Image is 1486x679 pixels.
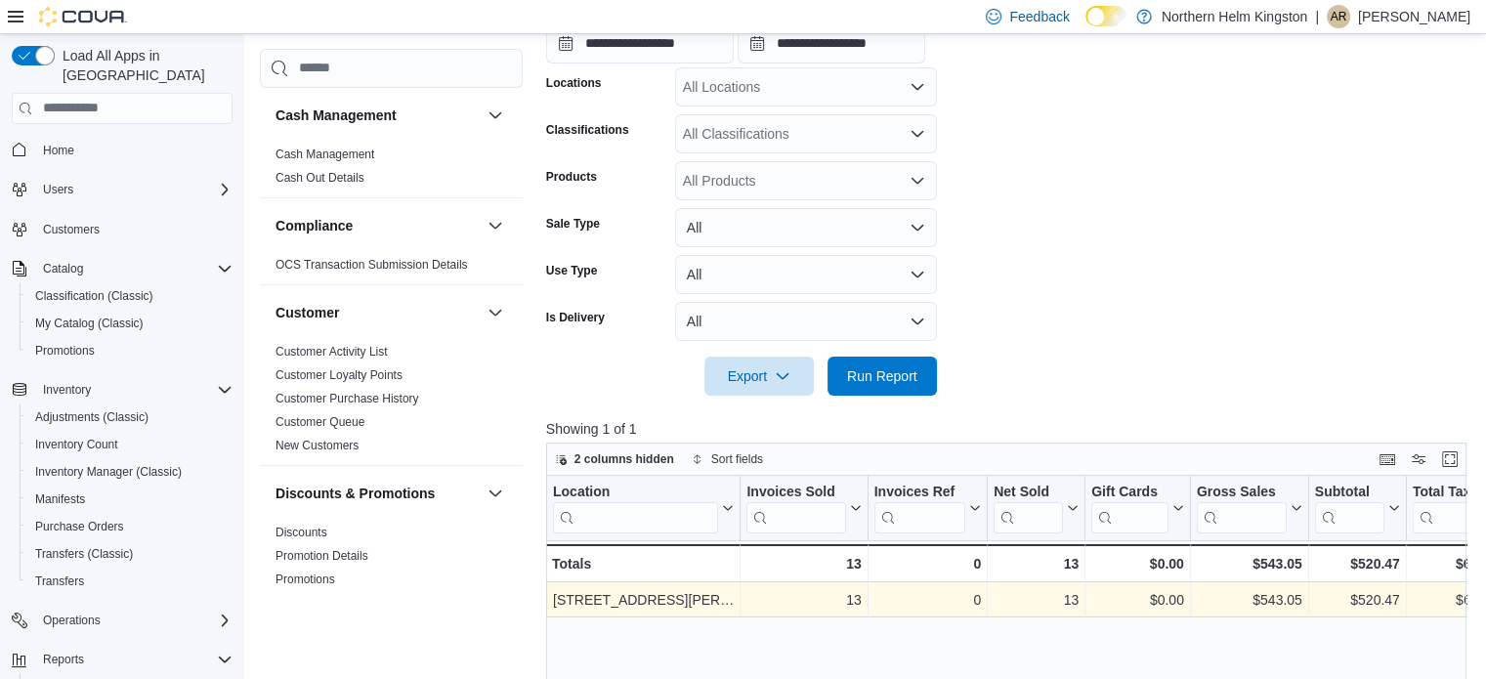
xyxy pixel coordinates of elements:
[27,405,233,429] span: Adjustments (Classic)
[675,208,937,247] button: All
[20,337,240,364] button: Promotions
[546,24,734,64] input: Press the down key to open a popover containing a calendar.
[35,343,95,359] span: Promotions
[35,491,85,507] span: Manifests
[994,588,1079,612] div: 13
[1315,483,1384,501] div: Subtotal
[43,182,73,197] span: Users
[276,415,364,429] a: Customer Queue
[35,178,233,201] span: Users
[547,447,682,471] button: 2 columns hidden
[1197,483,1287,501] div: Gross Sales
[276,391,419,406] span: Customer Purchase History
[35,316,144,331] span: My Catalog (Classic)
[828,357,937,396] button: Run Report
[1315,552,1400,575] div: $520.47
[4,607,240,634] button: Operations
[1413,483,1482,501] div: Total Tax
[1197,552,1302,575] div: $543.05
[276,148,374,161] a: Cash Management
[35,257,91,280] button: Catalog
[746,483,845,532] div: Invoices Sold
[746,483,861,532] button: Invoices Sold
[27,488,233,511] span: Manifests
[27,433,126,456] a: Inventory Count
[484,214,507,237] button: Compliance
[260,143,523,197] div: Cash Management
[35,288,153,304] span: Classification (Classic)
[574,451,674,467] span: 2 columns hidden
[746,483,845,501] div: Invoices Sold
[27,488,93,511] a: Manifests
[20,568,240,595] button: Transfers
[276,414,364,430] span: Customer Queue
[1376,447,1399,471] button: Keyboard shortcuts
[738,24,925,64] input: Press the down key to open a popover containing a calendar.
[43,222,100,237] span: Customers
[27,570,233,593] span: Transfers
[1315,483,1384,532] div: Subtotal
[873,588,980,612] div: 0
[27,460,190,484] a: Inventory Manager (Classic)
[35,409,149,425] span: Adjustments (Classic)
[847,366,917,386] span: Run Report
[1315,483,1400,532] button: Subtotal
[20,310,240,337] button: My Catalog (Classic)
[276,106,397,125] h3: Cash Management
[35,217,233,241] span: Customers
[4,376,240,403] button: Inventory
[35,648,233,671] span: Reports
[35,464,182,480] span: Inventory Manager (Classic)
[27,312,233,335] span: My Catalog (Classic)
[1162,5,1307,28] p: Northern Helm Kingston
[55,46,233,85] span: Load All Apps in [GEOGRAPHIC_DATA]
[43,143,74,158] span: Home
[276,345,388,359] a: Customer Activity List
[27,433,233,456] span: Inventory Count
[276,170,364,186] span: Cash Out Details
[1091,483,1168,501] div: Gift Cards
[276,258,468,272] a: OCS Transaction Submission Details
[746,552,861,575] div: 13
[276,106,480,125] button: Cash Management
[276,303,480,322] button: Customer
[873,483,964,501] div: Invoices Ref
[4,646,240,673] button: Reports
[276,549,368,563] a: Promotion Details
[20,431,240,458] button: Inventory Count
[276,392,419,405] a: Customer Purchase History
[27,312,151,335] a: My Catalog (Classic)
[484,301,507,324] button: Customer
[1091,552,1184,575] div: $0.00
[546,419,1476,439] p: Showing 1 of 1
[1331,5,1347,28] span: AR
[704,357,814,396] button: Export
[27,339,103,362] a: Promotions
[546,263,597,278] label: Use Type
[276,344,388,360] span: Customer Activity List
[35,178,81,201] button: Users
[546,122,629,138] label: Classifications
[276,216,480,235] button: Compliance
[1407,447,1430,471] button: Display options
[35,609,233,632] span: Operations
[276,548,368,564] span: Promotion Details
[35,519,124,534] span: Purchase Orders
[994,483,1079,532] button: Net Sold
[35,573,84,589] span: Transfers
[276,438,359,453] span: New Customers
[35,138,233,162] span: Home
[20,513,240,540] button: Purchase Orders
[1085,26,1086,27] span: Dark Mode
[276,484,480,503] button: Discounts & Promotions
[1327,5,1350,28] div: Alexis Robillard
[35,437,118,452] span: Inventory Count
[276,147,374,162] span: Cash Management
[276,368,403,382] a: Customer Loyalty Points
[1197,483,1302,532] button: Gross Sales
[276,171,364,185] a: Cash Out Details
[1091,588,1184,612] div: $0.00
[4,136,240,164] button: Home
[27,515,233,538] span: Purchase Orders
[276,572,335,587] span: Promotions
